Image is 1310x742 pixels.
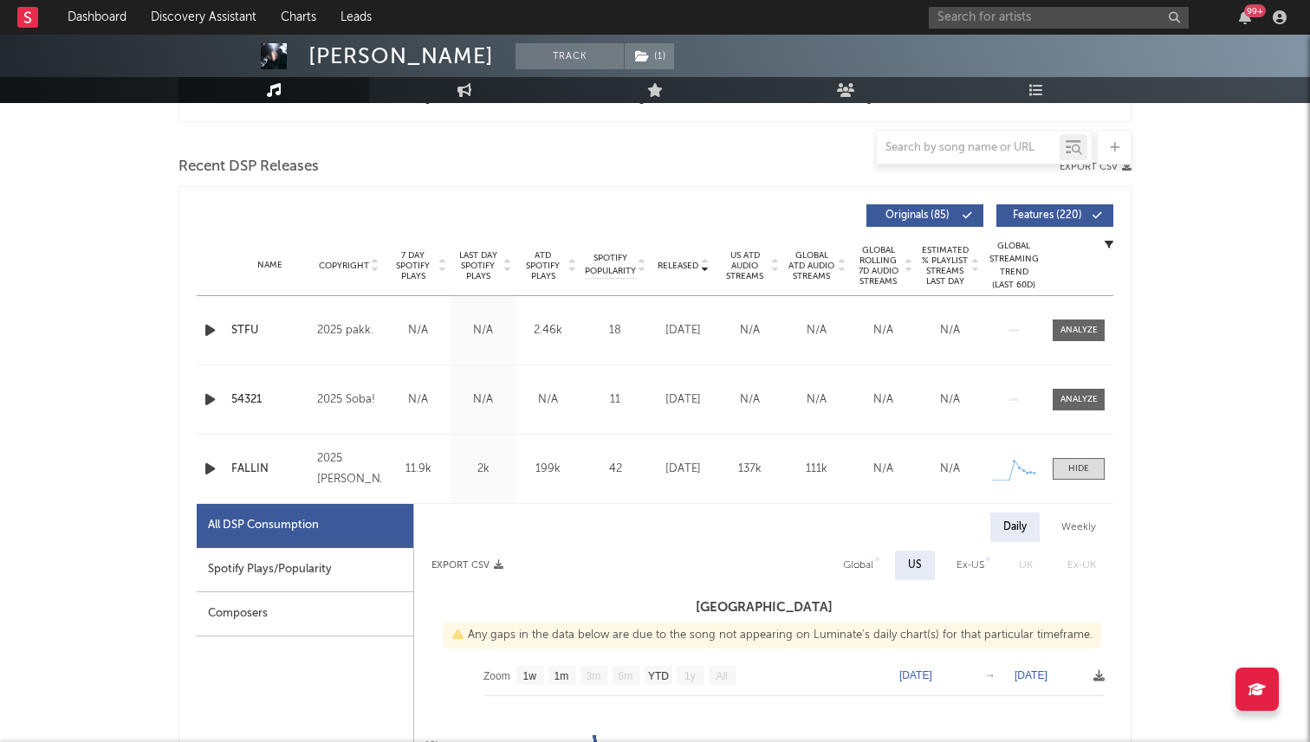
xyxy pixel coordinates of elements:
[957,555,984,576] div: Ex-US
[721,322,779,339] div: N/A
[587,670,601,682] text: 3m
[996,204,1113,227] button: Features(220)
[921,322,979,339] div: N/A
[523,670,537,682] text: 1w
[1048,513,1109,542] div: Weekly
[788,322,846,339] div: N/A
[455,250,501,281] span: Last Day Spotify Plays
[231,322,308,339] a: STFU
[554,670,569,682] text: 1m
[317,320,381,341] div: 2025 pakk.
[878,210,957,221] span: Originals ( 85 )
[854,245,902,287] span: Global Rolling 7D Audio Streams
[197,504,413,548] div: All DSP Consumption
[308,43,494,69] div: [PERSON_NAME]
[625,43,674,69] button: (1)
[854,322,912,339] div: N/A
[390,322,446,339] div: N/A
[788,391,846,409] div: N/A
[654,322,712,339] div: [DATE]
[877,141,1060,155] input: Search by song name or URL
[684,670,696,682] text: 1y
[516,43,624,69] button: Track
[178,157,319,177] span: Recent DSP Releases
[899,669,932,681] text: [DATE]
[866,204,983,227] button: Originals(85)
[520,250,566,281] span: ATD Spotify Plays
[921,245,969,287] span: Estimated % Playlist Streams Last Day
[431,560,503,571] button: Export CSV
[921,461,979,478] div: N/A
[843,555,873,576] div: Global
[985,669,995,681] text: →
[231,391,308,409] a: 54321
[197,592,413,636] div: Composers
[520,322,576,339] div: 2.46k
[585,252,636,278] span: Spotify Popularity
[390,250,436,281] span: 7 Day Spotify Plays
[317,390,381,410] div: 2025 Soba!
[319,261,369,271] span: Copyright
[520,391,576,409] div: N/A
[1015,669,1047,681] text: [DATE]
[483,670,510,682] text: Zoom
[721,391,779,409] div: N/A
[585,322,645,339] div: 18
[658,261,698,271] span: Released
[414,597,1113,618] h3: [GEOGRAPHIC_DATA]
[721,461,779,478] div: 137k
[390,391,446,409] div: N/A
[585,461,645,478] div: 42
[854,391,912,409] div: N/A
[1008,210,1087,221] span: Features ( 220 )
[390,461,446,478] div: 11.9k
[988,240,1040,292] div: Global Streaming Trend (Last 60D)
[208,515,319,536] div: All DSP Consumption
[231,259,308,272] div: Name
[197,548,413,592] div: Spotify Plays/Popularity
[624,43,675,69] span: ( 1 )
[990,513,1040,542] div: Daily
[619,670,633,682] text: 6m
[231,461,308,478] a: FALLIN
[1239,10,1251,24] button: 99+
[455,391,511,409] div: N/A
[1244,4,1266,17] div: 99 +
[929,7,1189,29] input: Search for artists
[854,461,912,478] div: N/A
[648,670,669,682] text: YTD
[654,391,712,409] div: [DATE]
[908,555,922,576] div: US
[455,461,511,478] div: 2k
[788,250,835,281] span: Global ATD Audio Streams
[788,461,846,478] div: 111k
[585,391,645,409] div: 11
[317,448,381,490] div: 2025 [PERSON_NAME]
[721,250,768,281] span: US ATD Audio Streams
[921,391,979,409] div: N/A
[455,322,511,339] div: N/A
[444,623,1101,648] div: Any gaps in the data below are due to the song not appearing on Luminate's daily chart(s) for tha...
[1060,162,1132,172] button: Export CSV
[520,461,576,478] div: 199k
[716,670,727,682] text: All
[654,461,712,478] div: [DATE]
